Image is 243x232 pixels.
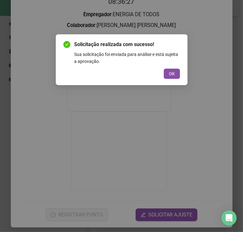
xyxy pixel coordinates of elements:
span: Solicitação realizada com sucesso! [74,41,180,48]
div: Open Intercom Messenger [221,210,237,226]
span: OK [169,70,175,77]
span: check-circle [63,41,70,48]
button: OK [164,69,180,79]
div: Sua solicitação foi enviada para análise e está sujeita a aprovação. [74,51,180,65]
